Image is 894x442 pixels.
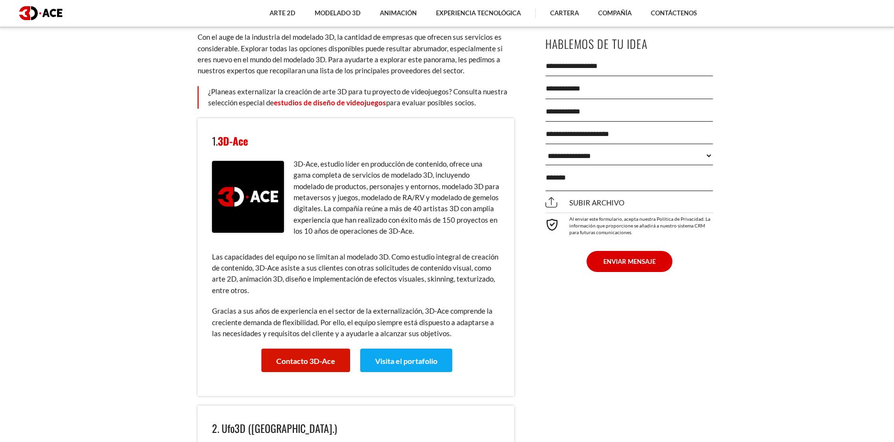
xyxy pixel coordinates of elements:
[545,35,647,52] font: Hablemos de tu idea
[218,133,248,148] a: 3D-Ace
[386,98,476,107] font: para evaluar posibles socios.
[603,258,656,265] font: ENVIAR MENSAJE
[212,252,498,295] font: Las capacidades del equipo no se limitan al modelado 3D. Como estudio integral de creación de con...
[198,33,503,75] font: Con el auge de la industria del modelado 3D, la cantidad de empresas que ofrecen sus servicios es...
[569,216,710,235] font: Al enviar este formulario, acepta nuestra Política de Privacidad. La información que proporcione ...
[587,251,672,272] button: ENVIAR MENSAJE
[261,349,350,372] a: Contacto 3D-Ace
[569,198,624,207] font: Subir archivo
[274,98,386,107] a: estudios de diseño de videojuegos
[212,161,284,233] img: Logotipo de 3D-Ace
[375,356,437,365] font: Visita el portafolio
[212,420,337,436] font: 2. Ufo3D ([GEOGRAPHIC_DATA].)
[212,133,218,148] font: 1.
[360,349,452,372] a: Visita el portafolio
[276,356,335,365] font: Contacto 3D-Ace
[208,87,507,107] font: ¿Planeas externalizar la creación de arte 3D para tu proyecto de videojuegos? Consulta nuestra se...
[212,306,494,338] font: Gracias a sus años de experiencia en el sector de la externalización, 3D-Ace comprende la crecien...
[294,159,499,235] font: 3D-Ace, estudio líder en producción de contenido, ofrece una gama completa de servicios de modela...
